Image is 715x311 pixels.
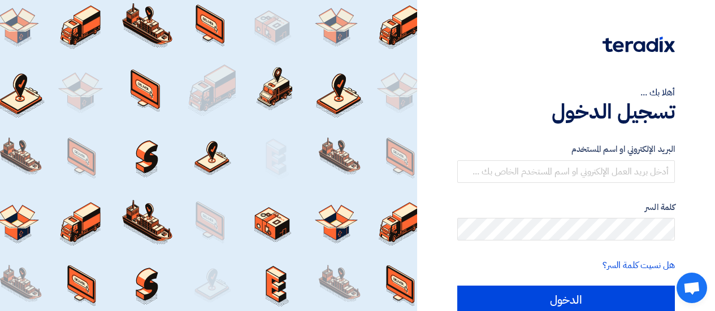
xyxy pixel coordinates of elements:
label: البريد الإلكتروني او اسم المستخدم [457,143,675,156]
h1: تسجيل الدخول [457,99,675,124]
div: أهلا بك ... [457,86,675,99]
img: Teradix logo [603,37,675,52]
label: كلمة السر [457,201,675,214]
input: أدخل بريد العمل الإلكتروني او اسم المستخدم الخاص بك ... [457,160,675,183]
div: Open chat [677,273,707,303]
a: هل نسيت كلمة السر؟ [603,259,675,272]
